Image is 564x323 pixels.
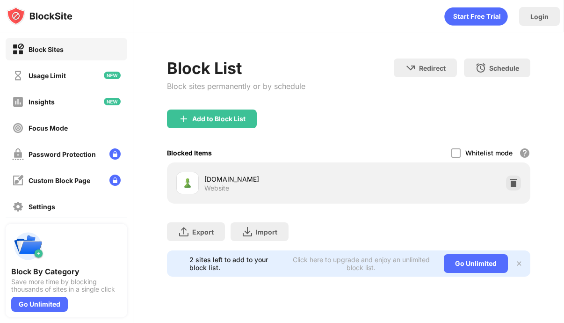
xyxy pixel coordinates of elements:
div: [DOMAIN_NAME] [204,174,348,184]
img: customize-block-page-off.svg [12,175,24,186]
div: Settings [29,203,55,211]
div: Go Unlimited [444,254,508,273]
div: Whitelist mode [465,149,513,157]
div: Block sites permanently or by schedule [167,81,305,91]
div: Redirect [419,64,446,72]
div: Block List [167,59,305,78]
img: time-usage-off.svg [12,70,24,81]
div: 2 sites left to add to your block list. [189,256,284,272]
img: favicons [182,177,193,189]
div: Insights [29,98,55,106]
div: Go Unlimited [11,297,68,312]
div: Blocked Items [167,149,212,157]
img: logo-blocksite.svg [7,7,72,25]
img: new-icon.svg [104,72,121,79]
div: Login [530,13,549,21]
img: lock-menu.svg [109,175,121,186]
div: Schedule [489,64,519,72]
div: Block By Category [11,267,122,276]
img: insights-off.svg [12,96,24,108]
img: settings-off.svg [12,201,24,213]
div: Import [256,228,277,236]
img: focus-off.svg [12,122,24,134]
div: Block Sites [29,45,64,53]
div: animation [444,7,508,26]
img: block-on.svg [12,44,24,55]
img: x-button.svg [515,260,523,267]
img: password-protection-off.svg [12,148,24,160]
div: Password Protection [29,150,96,158]
img: push-categories.svg [11,229,45,263]
img: lock-menu.svg [109,148,121,160]
div: Website [204,184,229,192]
div: Add to Block List [192,115,246,123]
div: Custom Block Page [29,176,90,184]
div: Click here to upgrade and enjoy an unlimited block list. [290,256,433,272]
div: Save more time by blocking thousands of sites in a single click [11,278,122,293]
img: new-icon.svg [104,98,121,105]
div: Focus Mode [29,124,68,132]
div: Usage Limit [29,72,66,80]
div: Export [192,228,214,236]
